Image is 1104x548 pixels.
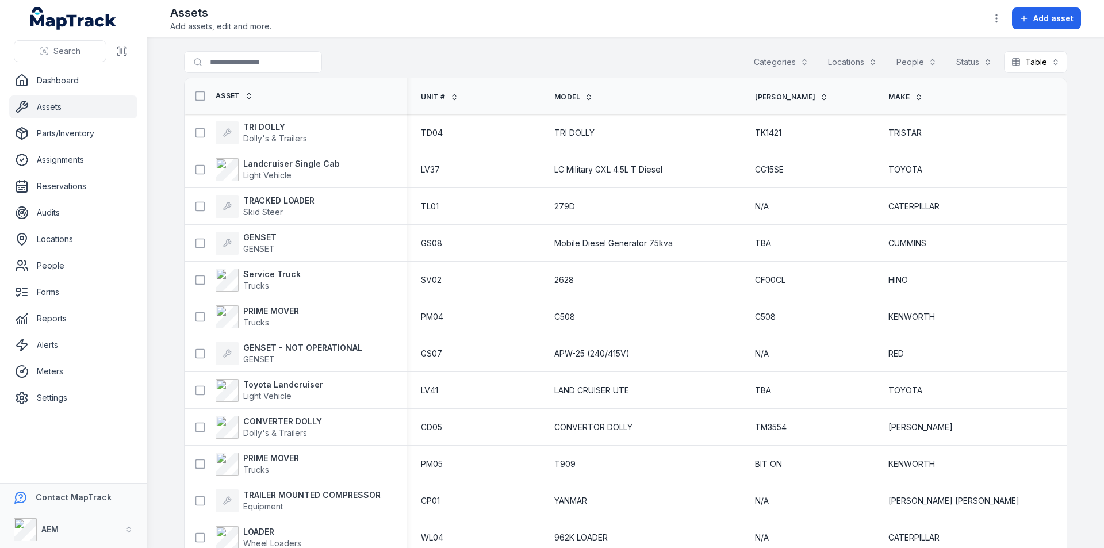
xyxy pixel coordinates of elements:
strong: CONVERTER DOLLY [243,416,322,427]
span: BIT ON [755,458,782,470]
span: N/A [755,532,769,543]
span: Dolly's & Trailers [243,133,307,143]
span: Add asset [1033,13,1074,24]
span: HINO [888,274,908,286]
a: Model [554,93,593,102]
span: N/A [755,495,769,507]
a: Assignments [9,148,137,171]
span: PM04 [421,311,443,323]
span: TRI DOLLY [554,127,595,139]
span: Make [888,93,910,102]
strong: Toyota Landcruiser [243,379,323,390]
a: Forms [9,281,137,304]
span: C508 [755,311,776,323]
a: Landcruiser Single CabLight Vehicle [216,158,340,181]
span: KENWORTH [888,311,935,323]
a: Meters [9,360,137,383]
span: CF00CL [755,274,785,286]
button: Add asset [1012,7,1081,29]
span: C508 [554,311,575,323]
span: APW-25 (240/415V) [554,348,630,359]
a: PRIME MOVERTrucks [216,305,299,328]
span: LC Military GXL 4.5L T Diesel [554,164,662,175]
span: Wheel Loaders [243,538,301,548]
span: [PERSON_NAME] [888,421,953,433]
strong: PRIME MOVER [243,305,299,317]
a: TRI DOLLYDolly's & Trailers [216,121,307,144]
span: CATERPILLAR [888,201,940,212]
span: Dolly's & Trailers [243,428,307,438]
span: CUMMINS [888,237,926,249]
span: T909 [554,458,576,470]
span: LV37 [421,164,440,175]
span: TBA [755,237,771,249]
span: TOYOTA [888,164,922,175]
span: TD04 [421,127,443,139]
span: YANMAR [554,495,587,507]
span: Asset [216,91,240,101]
span: 2628 [554,274,574,286]
span: TL01 [421,201,439,212]
span: Trucks [243,465,269,474]
span: TOYOTA [888,385,922,396]
strong: PRIME MOVER [243,453,299,464]
span: Search [53,45,80,57]
span: N/A [755,201,769,212]
span: PM05 [421,458,443,470]
a: [PERSON_NAME] [755,93,828,102]
a: Alerts [9,334,137,357]
a: TRACKED LOADERSkid Steer [216,195,315,218]
button: Table [1004,51,1067,73]
span: Skid Steer [243,207,283,217]
span: WL04 [421,532,443,543]
a: Toyota LandcruiserLight Vehicle [216,379,323,402]
a: Reservations [9,175,137,198]
span: LAND CRUISER UTE [554,385,629,396]
span: GS07 [421,348,442,359]
span: TM3554 [755,421,787,433]
a: TRAILER MOUNTED COMPRESSOREquipment [216,489,381,512]
span: [PERSON_NAME] [755,93,815,102]
a: Settings [9,386,137,409]
span: Equipment [243,501,283,511]
span: TK1421 [755,127,781,139]
span: [PERSON_NAME] [PERSON_NAME] [888,495,1019,507]
a: Unit # [421,93,458,102]
span: CONVERTOR DOLLY [554,421,632,433]
a: Dashboard [9,69,137,92]
h2: Assets [170,5,271,21]
span: 962K LOADER [554,532,608,543]
span: Model [554,93,581,102]
strong: LOADER [243,526,301,538]
span: Light Vehicle [243,391,292,401]
button: Status [949,51,999,73]
span: SV02 [421,274,442,286]
a: GENSET - NOT OPERATIONALGENSET [216,342,362,365]
span: N/A [755,348,769,359]
a: Reports [9,307,137,330]
strong: AEM [41,524,59,534]
span: Light Vehicle [243,170,292,180]
a: Asset [216,91,253,101]
span: CD05 [421,421,442,433]
strong: GENSET - NOT OPERATIONAL [243,342,362,354]
span: Unit # [421,93,446,102]
strong: Landcruiser Single Cab [243,158,340,170]
a: Make [888,93,922,102]
strong: TRACKED LOADER [243,195,315,206]
a: PRIME MOVERTrucks [216,453,299,476]
span: GS08 [421,237,442,249]
span: CG15SE [755,164,784,175]
a: Audits [9,201,137,224]
span: KENWORTH [888,458,935,470]
a: Parts/Inventory [9,122,137,145]
span: Trucks [243,281,269,290]
span: Trucks [243,317,269,327]
a: GENSETGENSET [216,232,277,255]
a: Locations [9,228,137,251]
a: Assets [9,95,137,118]
a: CONVERTER DOLLYDolly's & Trailers [216,416,322,439]
strong: TRI DOLLY [243,121,307,133]
strong: Contact MapTrack [36,492,112,502]
span: 279D [554,201,575,212]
